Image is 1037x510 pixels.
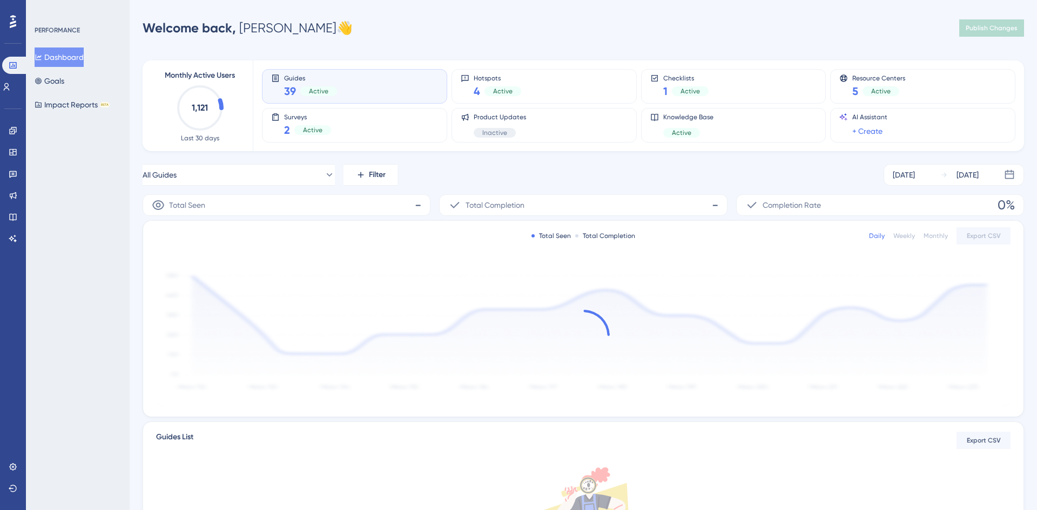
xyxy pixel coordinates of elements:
[143,168,177,181] span: All Guides
[712,196,718,214] span: -
[156,431,193,450] span: Guides List
[35,71,64,91] button: Goals
[959,19,1024,37] button: Publish Changes
[852,84,858,99] span: 5
[493,87,513,96] span: Active
[284,113,331,120] span: Surveys
[309,87,328,96] span: Active
[957,168,979,181] div: [DATE]
[893,232,915,240] div: Weekly
[303,126,322,134] span: Active
[100,102,110,107] div: BETA
[663,74,709,81] span: Checklists
[284,74,337,81] span: Guides
[957,432,1011,449] button: Export CSV
[998,196,1015,214] span: 0%
[466,199,524,212] span: Total Completion
[169,199,205,212] span: Total Seen
[763,199,821,212] span: Completion Rate
[924,232,948,240] div: Monthly
[35,95,110,114] button: Impact ReportsBETA
[871,87,891,96] span: Active
[869,232,885,240] div: Daily
[143,20,236,36] span: Welcome back,
[852,113,887,121] span: AI Assistant
[672,128,691,137] span: Active
[966,24,1018,32] span: Publish Changes
[35,47,84,67] button: Dashboard
[967,232,1001,240] span: Export CSV
[284,84,296,99] span: 39
[474,84,480,99] span: 4
[531,232,571,240] div: Total Seen
[35,26,80,35] div: PERFORMANCE
[852,74,905,81] span: Resource Centers
[284,123,290,138] span: 2
[482,128,507,137] span: Inactive
[575,232,635,240] div: Total Completion
[344,164,398,186] button: Filter
[181,134,219,142] span: Last 30 days
[415,196,421,214] span: -
[893,168,915,181] div: [DATE]
[663,113,713,121] span: Knowledge Base
[369,168,386,181] span: Filter
[957,227,1011,244] button: Export CSV
[967,436,1001,445] span: Export CSV
[681,87,700,96] span: Active
[474,113,526,121] span: Product Updates
[474,74,521,81] span: Hotspots
[663,84,668,99] span: 1
[852,125,883,138] a: + Create
[143,164,335,186] button: All Guides
[192,103,208,113] text: 1,121
[165,69,235,82] span: Monthly Active Users
[143,19,353,37] div: [PERSON_NAME] 👋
